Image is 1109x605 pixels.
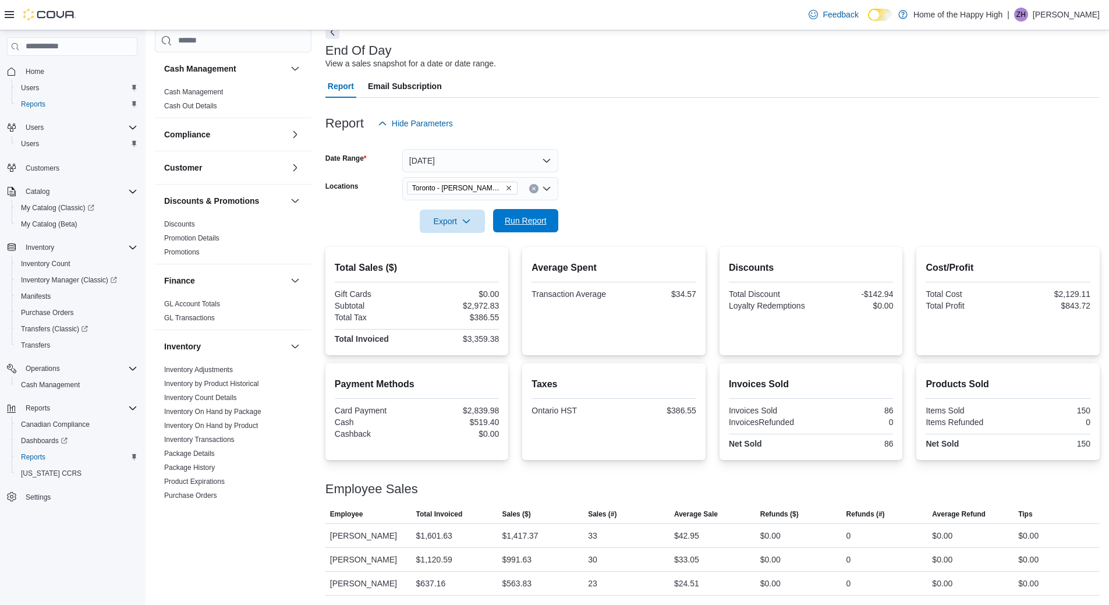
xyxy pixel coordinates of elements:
[21,324,88,334] span: Transfers (Classic)
[328,75,354,98] span: Report
[12,272,142,288] a: Inventory Manager (Classic)
[926,418,1005,427] div: Items Refunded
[416,529,452,543] div: $1,601.63
[21,436,68,445] span: Dashboards
[155,85,311,118] div: Cash Management
[846,576,851,590] div: 0
[164,195,286,207] button: Discounts & Promotions
[21,185,137,199] span: Catalog
[21,240,137,254] span: Inventory
[813,289,893,299] div: -$142.94
[1018,529,1039,543] div: $0.00
[926,377,1090,391] h2: Products Sold
[12,200,142,216] a: My Catalog (Classic)
[164,300,220,308] a: GL Account Totals
[23,9,76,20] img: Cova
[2,239,142,256] button: Inventory
[164,195,259,207] h3: Discounts & Promotions
[16,322,93,336] a: Transfers (Classic)
[16,81,137,95] span: Users
[21,490,137,504] span: Settings
[16,273,137,287] span: Inventory Manager (Classic)
[16,257,137,271] span: Inventory Count
[729,406,809,415] div: Invoices Sold
[164,491,217,500] a: Purchase Orders
[164,88,223,96] a: Cash Management
[926,406,1005,415] div: Items Sold
[932,510,986,519] span: Average Refund
[1011,301,1090,310] div: $843.72
[335,313,414,322] div: Total Tax
[164,233,219,243] span: Promotion Details
[164,421,258,430] span: Inventory On Hand by Product
[164,341,201,352] h3: Inventory
[164,505,189,514] span: Reorder
[164,408,261,416] a: Inventory On Hand by Package
[288,274,302,288] button: Finance
[16,97,50,111] a: Reports
[155,297,311,330] div: Finance
[164,162,202,174] h3: Customer
[164,63,286,75] button: Cash Management
[616,289,696,299] div: $34.57
[616,406,696,415] div: $386.55
[164,505,189,514] a: Reorder
[588,529,597,543] div: 33
[335,406,414,415] div: Card Payment
[493,209,558,232] button: Run Report
[325,572,412,595] div: [PERSON_NAME]
[502,576,532,590] div: $563.83
[419,289,499,299] div: $0.00
[12,416,142,433] button: Canadian Compliance
[325,548,412,571] div: [PERSON_NAME]
[288,339,302,353] button: Inventory
[164,436,235,444] a: Inventory Transactions
[402,149,558,172] button: [DATE]
[674,553,699,567] div: $33.05
[420,210,485,233] button: Export
[502,553,532,567] div: $991.63
[12,288,142,305] button: Manifests
[932,529,952,543] div: $0.00
[2,489,142,505] button: Settings
[823,9,858,20] span: Feedback
[21,362,65,376] button: Operations
[335,429,414,438] div: Cashback
[26,243,54,252] span: Inventory
[164,449,215,458] span: Package Details
[325,116,364,130] h3: Report
[26,187,49,196] span: Catalog
[12,337,142,353] button: Transfers
[760,529,781,543] div: $0.00
[2,183,142,200] button: Catalog
[288,128,302,141] button: Compliance
[12,321,142,337] a: Transfers (Classic)
[164,464,215,472] a: Package History
[412,182,503,194] span: Toronto - [PERSON_NAME] Ave - Friendly Stranger
[12,305,142,321] button: Purchase Orders
[164,248,200,256] a: Promotions
[330,510,363,519] span: Employee
[868,9,892,21] input: Dark Mode
[2,63,142,80] button: Home
[335,377,499,391] h2: Payment Methods
[1011,406,1090,415] div: 150
[26,404,50,413] span: Reports
[373,112,458,135] button: Hide Parameters
[1033,8,1100,22] p: [PERSON_NAME]
[16,434,72,448] a: Dashboards
[164,234,219,242] a: Promotion Details
[288,62,302,76] button: Cash Management
[325,25,339,39] button: Next
[16,450,137,464] span: Reports
[155,363,311,535] div: Inventory
[926,301,1005,310] div: Total Profit
[288,194,302,208] button: Discounts & Promotions
[164,394,237,402] a: Inventory Count Details
[729,289,809,299] div: Total Discount
[21,275,117,285] span: Inventory Manager (Classic)
[325,44,392,58] h3: End Of Day
[21,259,70,268] span: Inventory Count
[813,418,893,427] div: 0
